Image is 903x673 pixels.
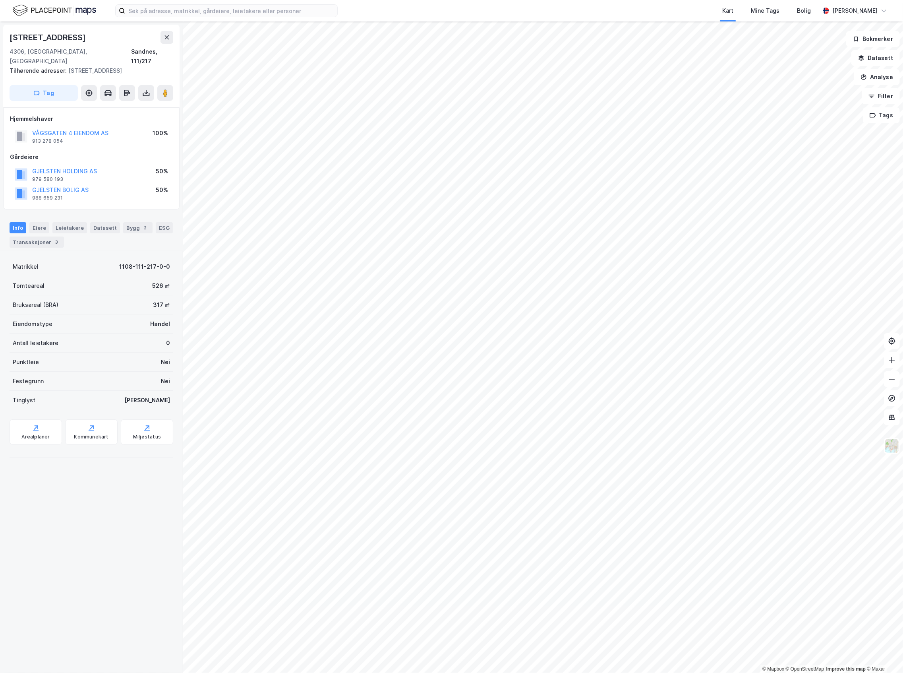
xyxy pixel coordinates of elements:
[10,85,78,101] button: Tag
[13,376,44,386] div: Festegrunn
[119,262,170,272] div: 1108-111-217-0-0
[10,237,64,248] div: Transaksjoner
[53,238,61,246] div: 3
[133,434,161,440] div: Miljøstatus
[10,222,26,233] div: Info
[13,338,58,348] div: Antall leietakere
[131,47,173,66] div: Sandnes, 111/217
[32,176,63,182] div: 979 580 193
[884,438,899,454] img: Z
[722,6,733,16] div: Kart
[751,6,779,16] div: Mine Tags
[13,357,39,367] div: Punktleie
[156,185,168,195] div: 50%
[862,88,900,104] button: Filter
[156,222,173,233] div: ESG
[13,262,39,272] div: Matrikkel
[10,114,173,124] div: Hjemmelshaver
[150,319,170,329] div: Handel
[153,128,168,138] div: 100%
[826,666,866,672] a: Improve this map
[161,376,170,386] div: Nei
[10,67,68,74] span: Tilhørende adresser:
[832,6,878,16] div: [PERSON_NAME]
[13,396,35,405] div: Tinglyst
[166,338,170,348] div: 0
[797,6,811,16] div: Bolig
[10,152,173,162] div: Gårdeiere
[863,635,903,673] div: Kontrollprogram for chat
[152,281,170,291] div: 526 ㎡
[90,222,120,233] div: Datasett
[13,281,44,291] div: Tomteareal
[13,300,58,310] div: Bruksareal (BRA)
[762,666,784,672] a: Mapbox
[52,222,87,233] div: Leietakere
[846,31,900,47] button: Bokmerker
[32,195,63,201] div: 988 659 231
[854,69,900,85] button: Analyse
[29,222,49,233] div: Eiere
[863,107,900,123] button: Tags
[21,434,50,440] div: Arealplaner
[10,47,131,66] div: 4306, [GEOGRAPHIC_DATA], [GEOGRAPHIC_DATA]
[13,4,96,17] img: logo.f888ab2527a4732fd821a326f86c7f29.svg
[123,222,153,233] div: Bygg
[32,138,63,144] div: 913 278 054
[124,396,170,405] div: [PERSON_NAME]
[851,50,900,66] button: Datasett
[125,5,337,17] input: Søk på adresse, matrikkel, gårdeiere, leietakere eller personer
[786,666,824,672] a: OpenStreetMap
[10,66,167,76] div: [STREET_ADDRESS]
[10,31,87,44] div: [STREET_ADDRESS]
[153,300,170,310] div: 317 ㎡
[863,635,903,673] iframe: Chat Widget
[141,224,149,232] div: 2
[161,357,170,367] div: Nei
[13,319,52,329] div: Eiendomstype
[156,167,168,176] div: 50%
[74,434,108,440] div: Kommunekart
